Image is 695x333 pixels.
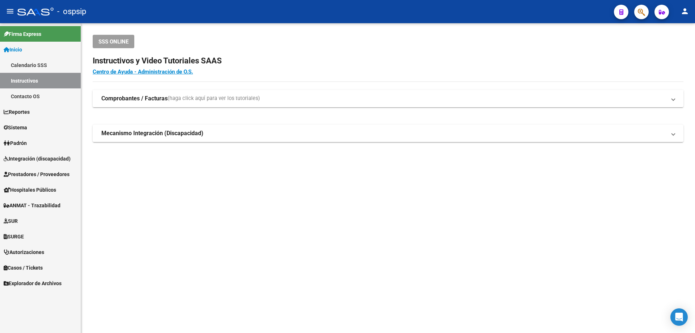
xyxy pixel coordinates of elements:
span: Explorador de Archivos [4,279,62,287]
mat-icon: menu [6,7,14,16]
span: Padrón [4,139,27,147]
span: ANMAT - Trazabilidad [4,201,60,209]
span: Firma Express [4,30,41,38]
span: Inicio [4,46,22,54]
h2: Instructivos y Video Tutoriales SAAS [93,54,683,68]
span: SUR [4,217,18,225]
span: Sistema [4,124,27,132]
button: SSS ONLINE [93,35,134,48]
mat-expansion-panel-header: Comprobantes / Facturas(haga click aquí para ver los tutoriales) [93,90,683,107]
mat-icon: person [681,7,689,16]
span: Reportes [4,108,30,116]
mat-expansion-panel-header: Mecanismo Integración (Discapacidad) [93,125,683,142]
span: - ospsip [57,4,86,20]
strong: Mecanismo Integración (Discapacidad) [101,129,203,137]
span: SURGE [4,233,24,241]
span: Casos / Tickets [4,264,43,272]
span: Autorizaciones [4,248,44,256]
a: Centro de Ayuda - Administración de O.S. [93,68,193,75]
strong: Comprobantes / Facturas [101,95,168,103]
span: Integración (discapacidad) [4,155,71,163]
span: Prestadores / Proveedores [4,170,69,178]
span: (haga click aquí para ver los tutoriales) [168,95,260,103]
span: Hospitales Públicos [4,186,56,194]
span: SSS ONLINE [98,38,129,45]
div: Open Intercom Messenger [670,308,688,326]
